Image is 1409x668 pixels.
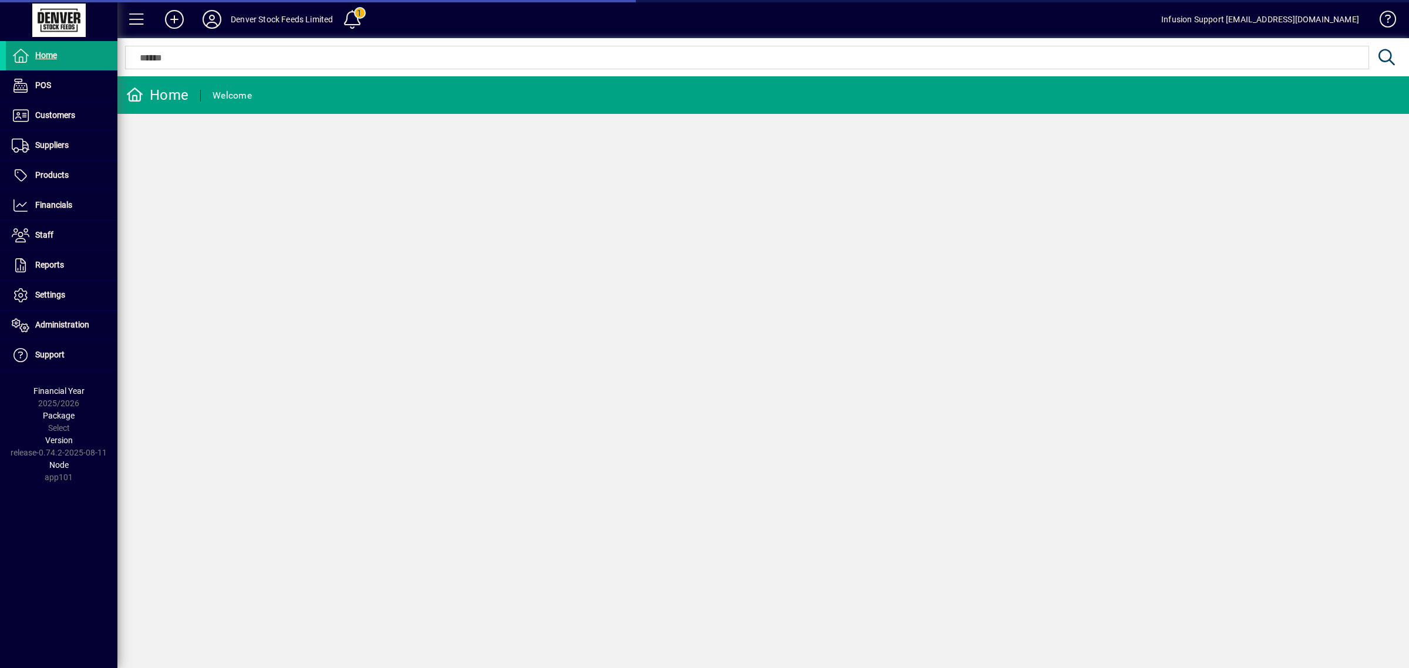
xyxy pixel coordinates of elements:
[213,86,252,105] div: Welcome
[6,251,117,280] a: Reports
[35,260,64,269] span: Reports
[6,221,117,250] a: Staff
[43,411,75,420] span: Package
[6,101,117,130] a: Customers
[6,71,117,100] a: POS
[35,200,72,210] span: Financials
[231,10,333,29] div: Denver Stock Feeds Limited
[35,230,53,239] span: Staff
[35,110,75,120] span: Customers
[45,436,73,445] span: Version
[6,191,117,220] a: Financials
[1161,10,1359,29] div: Infusion Support [EMAIL_ADDRESS][DOMAIN_NAME]
[33,386,85,396] span: Financial Year
[35,290,65,299] span: Settings
[35,170,69,180] span: Products
[35,320,89,329] span: Administration
[35,350,65,359] span: Support
[6,340,117,370] a: Support
[156,9,193,30] button: Add
[35,50,57,60] span: Home
[6,311,117,340] a: Administration
[49,460,69,470] span: Node
[1371,2,1394,41] a: Knowledge Base
[35,140,69,150] span: Suppliers
[6,131,117,160] a: Suppliers
[193,9,231,30] button: Profile
[35,80,51,90] span: POS
[126,86,188,104] div: Home
[6,281,117,310] a: Settings
[6,161,117,190] a: Products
